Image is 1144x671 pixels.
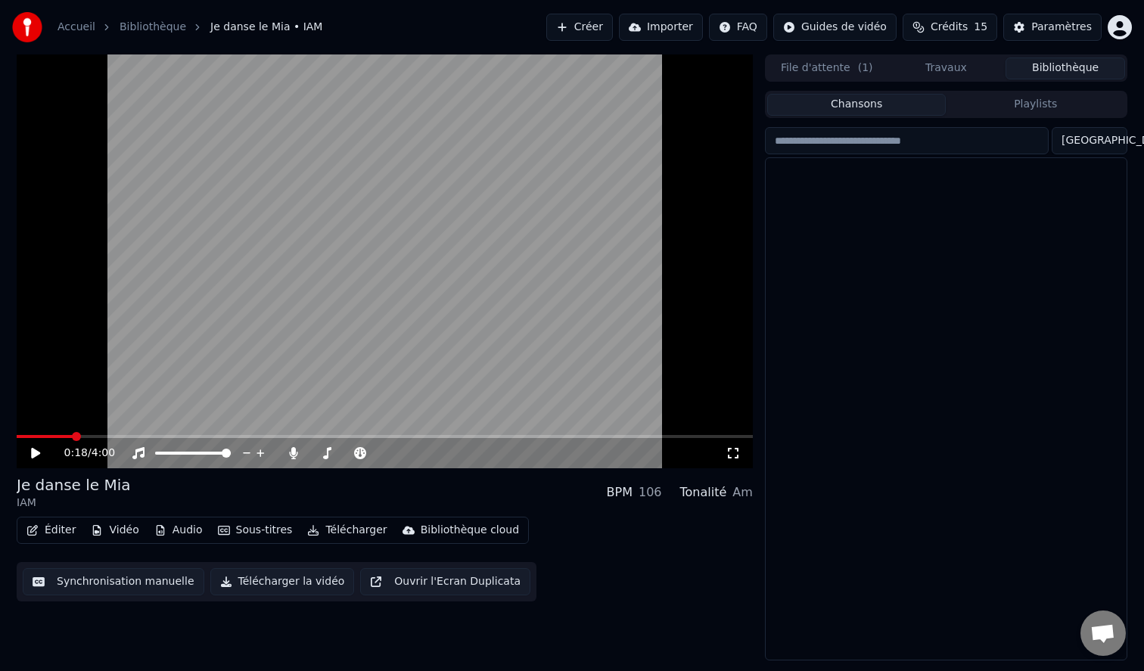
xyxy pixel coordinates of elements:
button: Sous-titres [212,520,299,541]
div: Am [732,483,753,502]
button: Créer [546,14,613,41]
button: Vidéo [85,520,145,541]
button: Playlists [946,94,1125,116]
button: Télécharger [301,520,393,541]
div: Bibliothèque cloud [421,523,519,538]
span: Je danse le Mia • IAM [210,20,322,35]
button: Synchronisation manuelle [23,568,204,595]
span: Crédits [931,20,968,35]
button: Éditer [20,520,82,541]
button: Crédits15 [903,14,997,41]
div: IAM [17,495,131,511]
div: / [64,446,101,461]
button: Importer [619,14,703,41]
span: 4:00 [92,446,115,461]
span: ( 1 ) [858,61,873,76]
button: Travaux [887,57,1006,79]
div: 106 [639,483,662,502]
button: Chansons [767,94,947,116]
button: Ouvrir l'Ecran Duplicata [360,568,530,595]
button: Paramètres [1003,14,1102,41]
button: FAQ [709,14,767,41]
div: BPM [607,483,633,502]
img: youka [12,12,42,42]
a: Bibliothèque [120,20,186,35]
span: 0:18 [64,446,88,461]
div: Paramètres [1031,20,1092,35]
button: Guides de vidéo [773,14,897,41]
button: Télécharger la vidéo [210,568,355,595]
a: Accueil [58,20,95,35]
nav: breadcrumb [58,20,322,35]
span: 15 [974,20,987,35]
button: Bibliothèque [1006,57,1125,79]
div: Tonalité [680,483,727,502]
button: File d'attente [767,57,887,79]
div: Je danse le Mia [17,474,131,495]
div: Ouvrir le chat [1080,610,1126,656]
button: Audio [148,520,209,541]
